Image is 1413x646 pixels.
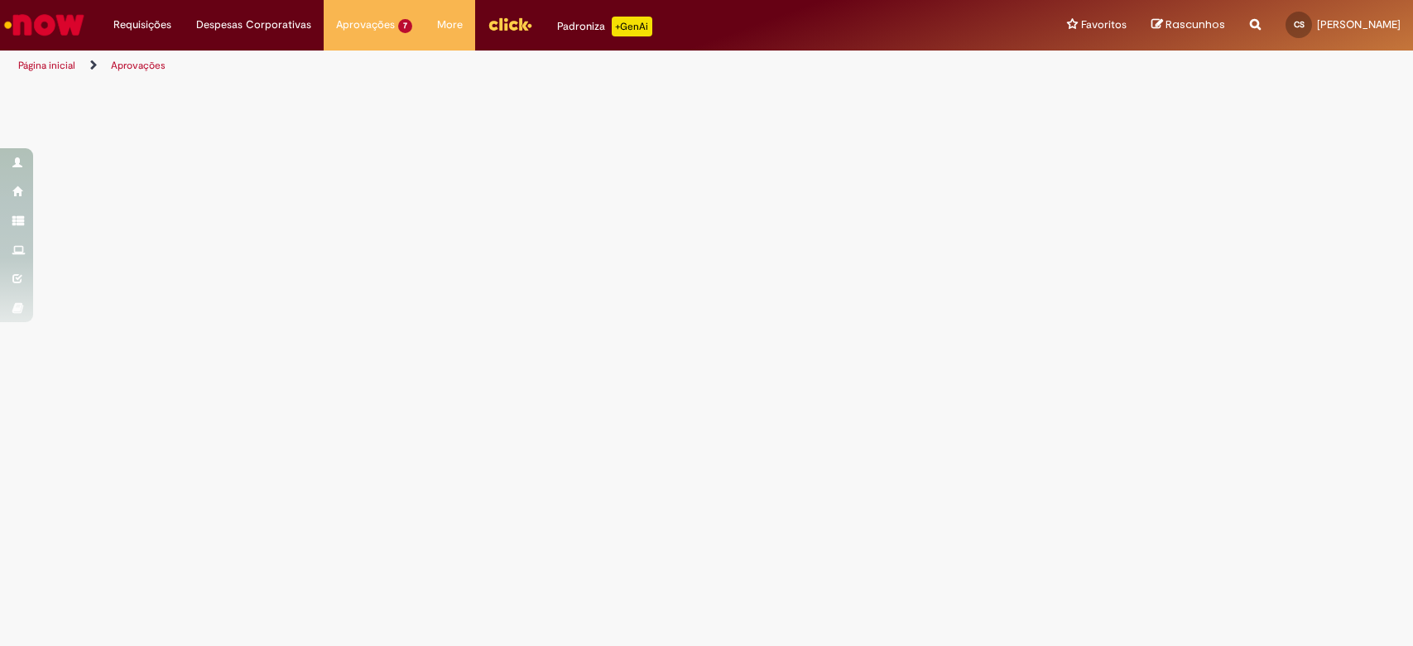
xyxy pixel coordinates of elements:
[557,17,652,36] div: Padroniza
[1294,19,1305,30] span: CS
[1165,17,1225,32] span: Rascunhos
[1151,17,1225,33] a: Rascunhos
[18,59,75,72] a: Página inicial
[12,51,930,81] ul: Trilhas de página
[488,12,532,36] img: click_logo_yellow_360x200.png
[1317,17,1401,31] span: [PERSON_NAME]
[111,59,166,72] a: Aprovações
[1081,17,1127,33] span: Favoritos
[437,17,463,33] span: More
[612,17,652,36] p: +GenAi
[336,17,395,33] span: Aprovações
[196,17,311,33] span: Despesas Corporativas
[398,19,412,33] span: 7
[113,17,171,33] span: Requisições
[2,8,87,41] img: ServiceNow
